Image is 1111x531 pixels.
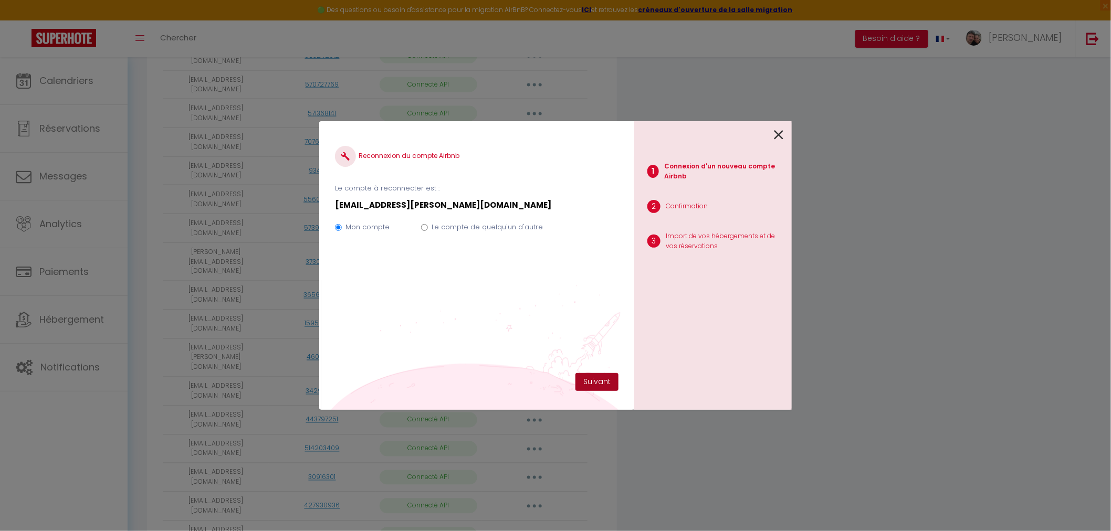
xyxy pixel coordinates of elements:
label: Le compte de quelqu'un d'autre [432,222,543,232]
button: Suivant [575,373,619,391]
p: Confirmation [666,201,708,211]
p: Import de vos hébergements et de vos réservations [666,231,783,251]
span: 1 [647,165,659,178]
p: [EMAIL_ADDRESS][PERSON_NAME][DOMAIN_NAME] [335,199,619,211]
h4: Reconnexion du compte Airbnb [335,146,619,167]
p: Connexion d'un nouveau compte Airbnb [664,162,783,182]
button: Ouvrir le widget de chat LiveChat [8,4,40,36]
span: 2 [647,200,661,213]
span: 3 [647,235,661,248]
label: Mon compte [345,222,390,232]
p: Le compte à reconnecter est : [335,183,619,194]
